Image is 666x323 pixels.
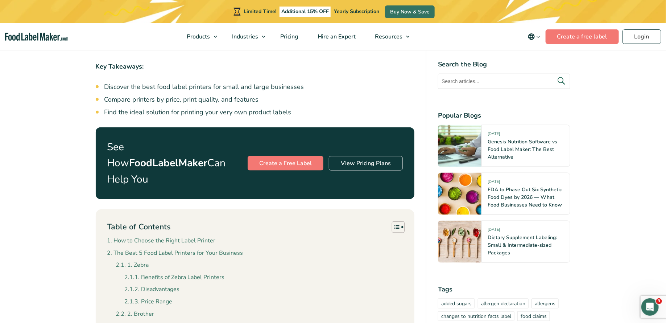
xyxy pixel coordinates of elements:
[107,236,215,246] a: How to Choose the Right Label Printer
[329,156,403,171] a: View Pricing Plans
[107,249,243,258] a: The Best 5 Food Label Printers for Your Business
[488,138,557,160] a: Genesis Nutrition Software vs Food Label Maker: The Best Alternative
[125,273,224,282] a: Benefits of Zebra Label Printers
[488,179,500,187] span: [DATE]
[488,234,557,256] a: Dietary Supplement Labeling: Small & Intermediate-sized Packages
[438,299,475,308] a: added sugars
[104,95,415,105] li: Compare printers by price, print quality, and features
[104,107,415,117] li: Find the ideal solution for printing your very own product labels
[244,8,276,15] span: Limited Time!
[125,285,179,294] a: Disadvantages
[488,186,562,208] a: FDA to Phase Out Six Synthetic Food Dyes by 2026 — What Food Businesses Need to Know
[438,285,570,294] h4: Tags
[248,156,323,171] a: Create a Free Label
[107,221,171,233] p: Table of Contents
[386,221,403,233] a: Toggle Table of Content
[271,23,306,50] a: Pricing
[116,310,154,319] a: 2. Brother
[334,8,379,15] span: Yearly Subscription
[373,33,403,41] span: Resources
[438,60,570,69] h4: Search the Blog
[104,82,415,92] li: Discover the best food label printers for small and large businesses
[438,74,570,89] input: Search articles...
[488,131,500,139] span: [DATE]
[531,299,559,308] a: allergens
[438,111,570,120] h4: Popular Blogs
[365,23,413,50] a: Resources
[308,23,364,50] a: Hire an Expert
[546,29,619,44] a: Create a free label
[622,29,661,44] a: Login
[185,33,211,41] span: Products
[125,297,172,307] a: Price Range
[385,5,435,18] a: Buy Now & Save
[280,7,331,17] span: Additional 15% OFF
[438,311,514,321] a: changes to nutrition facts label
[129,156,208,170] strong: FoodLabelMaker
[223,23,269,50] a: Industries
[107,139,233,188] p: See How Can Help You
[488,227,500,235] span: [DATE]
[656,298,662,304] span: 3
[315,33,356,41] span: Hire an Expert
[96,62,144,71] strong: Key Takeaways:
[517,311,550,321] a: food claims
[177,23,221,50] a: Products
[116,261,149,270] a: 1. Zebra
[230,33,259,41] span: Industries
[278,33,299,41] span: Pricing
[641,298,659,316] iframe: Intercom live chat
[478,299,529,308] a: allergen declaration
